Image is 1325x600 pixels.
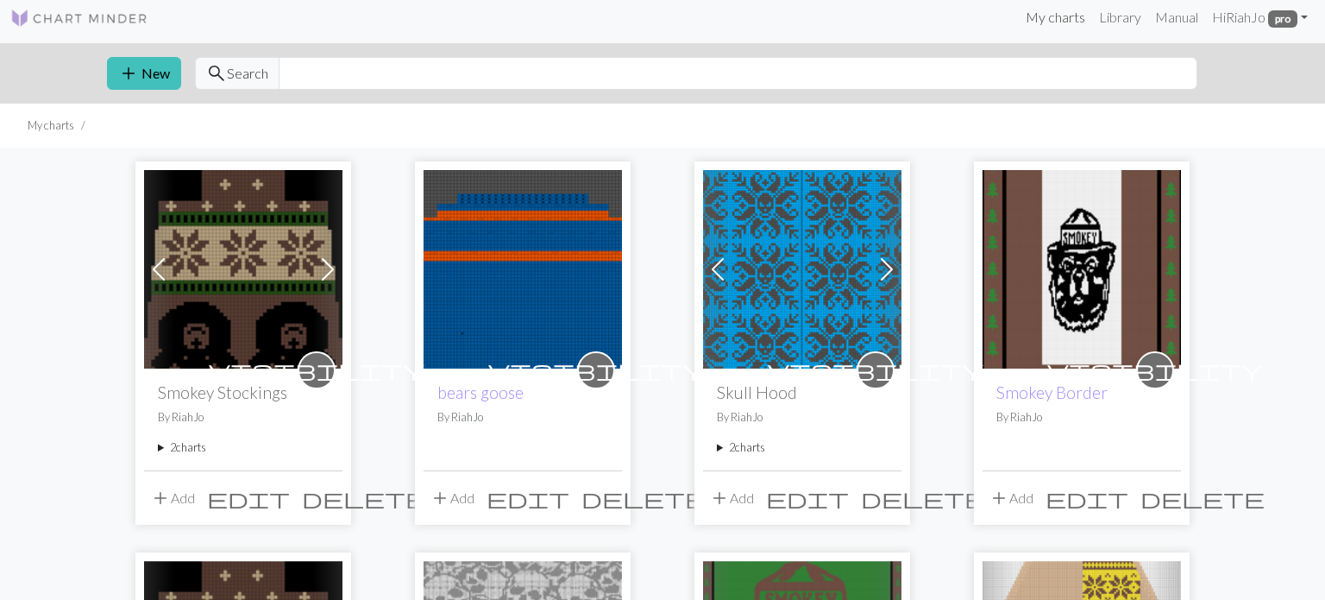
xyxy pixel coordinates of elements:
[861,486,985,510] span: delete
[1134,482,1271,515] button: Delete
[158,409,329,426] p: By RiahJo
[1140,486,1265,510] span: delete
[766,486,849,510] span: edit
[206,61,227,85] span: search
[1268,10,1297,28] span: pro
[709,486,730,510] span: add
[703,259,901,275] a: Skull Hood
[760,482,855,515] button: Edit
[302,486,426,510] span: delete
[424,482,480,515] button: Add
[1046,488,1128,508] i: Edit
[487,486,569,510] span: edit
[855,482,991,515] button: Delete
[989,486,1009,510] span: add
[768,357,983,383] span: visibility
[768,353,983,388] i: private
[983,482,1039,515] button: Add
[717,409,888,426] p: By RiahJo
[766,488,849,508] i: Edit
[703,482,760,515] button: Add
[480,482,575,515] button: Edit
[118,61,139,85] span: add
[703,170,901,369] img: Skull Hood
[1047,357,1263,383] span: visibility
[207,486,290,510] span: edit
[437,409,608,426] p: By RiahJo
[158,439,329,456] summary: 2charts
[424,170,622,369] img: bears goose
[424,259,622,275] a: bears goose
[150,486,171,510] span: add
[488,353,704,388] i: private
[996,382,1108,402] a: Smokey Border
[207,488,290,508] i: Edit
[717,382,888,402] h2: Skull Hood
[581,486,706,510] span: delete
[144,170,342,369] img: Smokey Stocking 1
[227,63,268,84] span: Search
[717,439,888,456] summary: 2charts
[144,482,201,515] button: Add
[983,170,1181,369] img: Smaller Blanket
[158,382,329,402] h2: Smokey Stockings
[983,259,1181,275] a: Smaller Blanket
[107,57,181,90] button: New
[209,357,424,383] span: visibility
[575,482,712,515] button: Delete
[437,382,524,402] a: bears goose
[209,353,424,388] i: private
[1039,482,1134,515] button: Edit
[1047,353,1263,388] i: private
[28,117,74,134] li: My charts
[488,357,704,383] span: visibility
[430,486,450,510] span: add
[487,488,569,508] i: Edit
[144,259,342,275] a: Smokey Stocking 1
[996,409,1167,426] p: By RiahJo
[1046,486,1128,510] span: edit
[201,482,296,515] button: Edit
[296,482,432,515] button: Delete
[10,8,148,28] img: Logo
